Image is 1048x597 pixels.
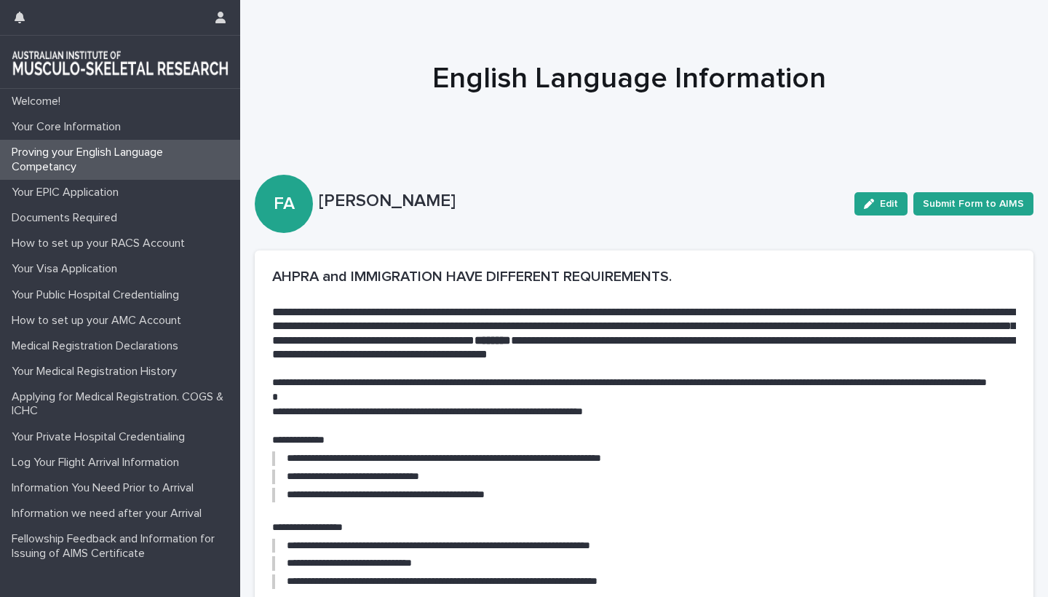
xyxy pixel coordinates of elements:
p: Medical Registration Declarations [6,339,190,353]
span: Edit [880,199,898,209]
p: Your EPIC Application [6,186,130,199]
p: Proving your English Language Competancy [6,146,240,173]
p: Welcome! [6,95,72,108]
span: Submit Form to AIMS [923,197,1024,211]
p: Applying for Medical Registration. COGS & ICHC [6,390,240,418]
h2: AHPRA and IMMIGRATION HAVE DIFFERENT REQUIREMENTS. [272,268,1016,285]
p: How to set up your AMC Account [6,314,193,328]
p: [PERSON_NAME] [319,191,843,212]
p: Your Private Hospital Credentialing [6,430,196,444]
h1: English Language Information [272,61,985,96]
p: Fellowship Feedback and Information for Issuing of AIMS Certificate [6,532,240,560]
p: Your Visa Application [6,262,129,276]
p: Documents Required [6,211,129,225]
p: Your Core Information [6,120,132,134]
p: Information we need after your Arrival [6,507,213,521]
p: Log Your Flight Arrival Information [6,456,191,470]
button: Edit [854,192,908,216]
div: FA [255,135,313,215]
img: 1xcjEmqDTcmQhduivVBy [12,47,229,76]
p: Information You Need Prior to Arrival [6,481,205,495]
p: Your Public Hospital Credentialing [6,288,191,302]
p: How to set up your RACS Account [6,237,196,250]
p: Your Medical Registration History [6,365,188,379]
button: Submit Form to AIMS [913,192,1033,216]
